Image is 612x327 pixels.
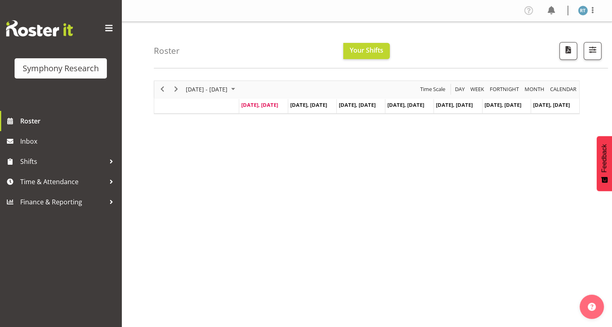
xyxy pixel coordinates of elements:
[549,84,578,94] button: Month
[350,46,383,55] span: Your Shifts
[154,46,180,55] h4: Roster
[470,84,485,94] span: Week
[584,42,601,60] button: Filter Shifts
[183,81,240,98] div: October 06 - 12, 2025
[185,84,228,94] span: [DATE] - [DATE]
[489,84,521,94] button: Fortnight
[169,81,183,98] div: next period
[578,6,588,15] img: raymond-tuhega1922.jpg
[6,20,73,36] img: Rosterit website logo
[597,136,612,191] button: Feedback - Show survey
[20,196,105,208] span: Finance & Reporting
[523,84,546,94] button: Timeline Month
[419,84,447,94] button: Time Scale
[454,84,466,94] button: Timeline Day
[343,43,390,59] button: Your Shifts
[155,81,169,98] div: previous period
[20,135,117,147] span: Inbox
[559,42,577,60] button: Download a PDF of the roster according to the set date range.
[419,84,446,94] span: Time Scale
[436,101,473,108] span: [DATE], [DATE]
[588,303,596,311] img: help-xxl-2.png
[469,84,486,94] button: Timeline Week
[601,144,608,172] span: Feedback
[241,101,278,108] span: [DATE], [DATE]
[549,84,577,94] span: calendar
[157,84,168,94] button: Previous
[387,101,424,108] span: [DATE], [DATE]
[533,101,570,108] span: [DATE], [DATE]
[290,101,327,108] span: [DATE], [DATE]
[20,155,105,168] span: Shifts
[185,84,239,94] button: October 2025
[484,101,521,108] span: [DATE], [DATE]
[171,84,182,94] button: Next
[154,81,580,114] div: Timeline Week of October 6, 2025
[20,115,117,127] span: Roster
[489,84,520,94] span: Fortnight
[23,62,99,74] div: Symphony Research
[524,84,545,94] span: Month
[20,176,105,188] span: Time & Attendance
[339,101,376,108] span: [DATE], [DATE]
[454,84,465,94] span: Day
